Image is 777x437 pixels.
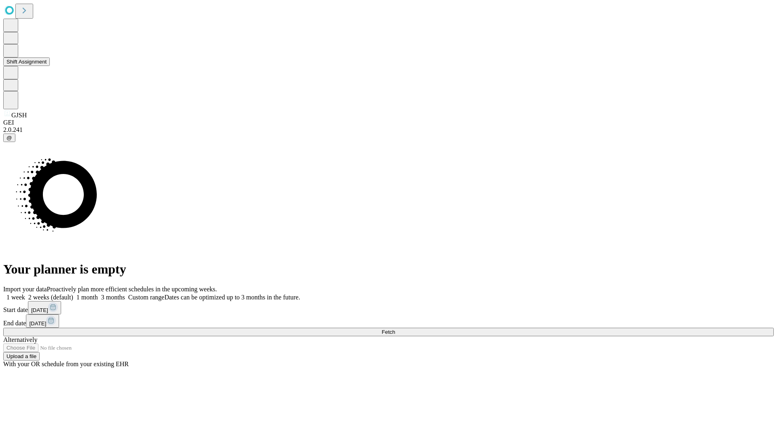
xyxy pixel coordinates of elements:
[164,294,300,301] span: Dates can be optimized up to 3 months in the future.
[128,294,164,301] span: Custom range
[26,314,59,328] button: [DATE]
[76,294,98,301] span: 1 month
[382,329,395,335] span: Fetch
[47,286,217,293] span: Proactively plan more efficient schedules in the upcoming weeks.
[3,134,15,142] button: @
[101,294,125,301] span: 3 months
[3,57,50,66] button: Shift Assignment
[3,286,47,293] span: Import your data
[3,314,774,328] div: End date
[6,294,25,301] span: 1 week
[3,262,774,277] h1: Your planner is empty
[29,320,46,327] span: [DATE]
[28,301,61,314] button: [DATE]
[3,361,129,367] span: With your OR schedule from your existing EHR
[6,135,12,141] span: @
[3,126,774,134] div: 2.0.241
[31,307,48,313] span: [DATE]
[3,352,40,361] button: Upload a file
[3,336,37,343] span: Alternatively
[11,112,27,119] span: GJSH
[3,301,774,314] div: Start date
[28,294,73,301] span: 2 weeks (default)
[3,328,774,336] button: Fetch
[3,119,774,126] div: GEI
